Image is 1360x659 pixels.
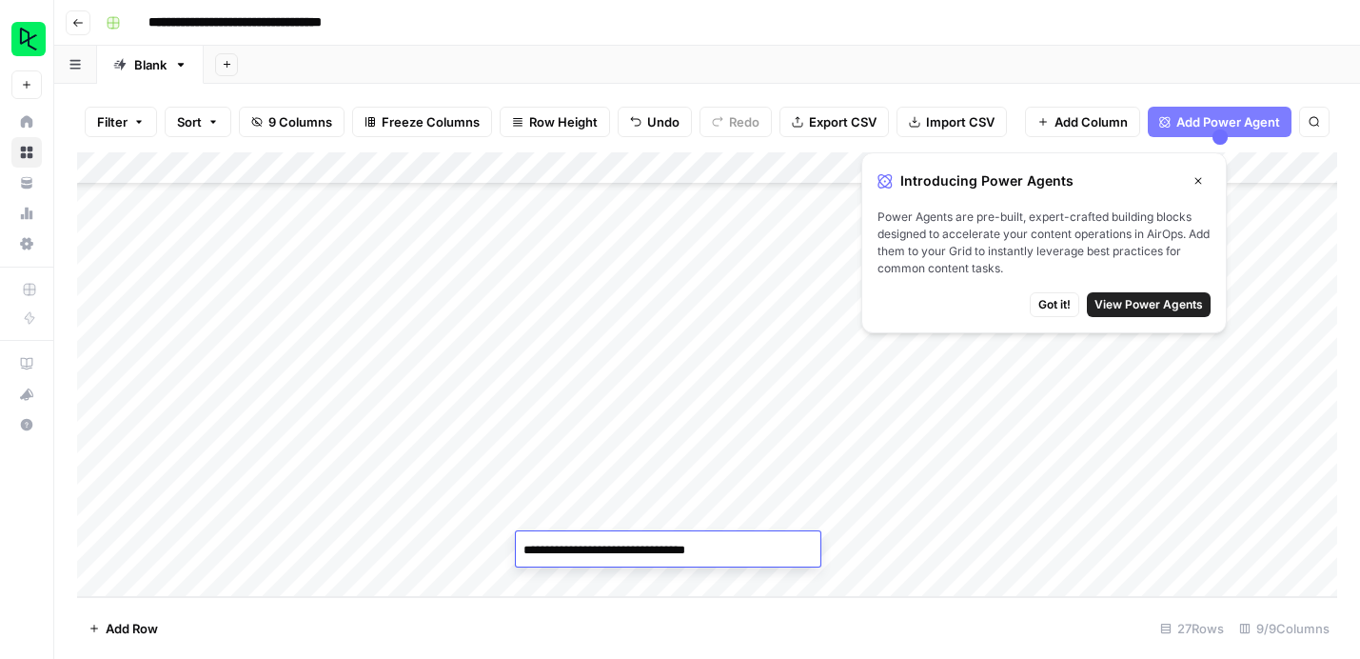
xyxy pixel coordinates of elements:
[165,107,231,137] button: Sort
[11,15,42,63] button: Workspace: DataCamp
[268,112,332,131] span: 9 Columns
[12,380,41,409] div: What's new?
[106,619,158,638] span: Add Row
[500,107,610,137] button: Row Height
[11,409,42,440] button: Help + Support
[11,22,46,56] img: DataCamp Logo
[809,112,877,131] span: Export CSV
[1054,112,1128,131] span: Add Column
[77,613,169,644] button: Add Row
[529,112,598,131] span: Row Height
[1025,107,1140,137] button: Add Column
[85,107,157,137] button: Filter
[897,107,1007,137] button: Import CSV
[1148,107,1291,137] button: Add Power Agent
[877,169,1211,193] div: Introducing Power Agents
[779,107,889,137] button: Export CSV
[926,112,995,131] span: Import CSV
[1232,613,1337,644] div: 9/9 Columns
[1176,112,1280,131] span: Add Power Agent
[618,107,692,137] button: Undo
[647,112,680,131] span: Undo
[700,107,772,137] button: Redo
[177,112,202,131] span: Sort
[11,137,42,168] a: Browse
[11,379,42,409] button: What's new?
[877,209,1211,277] span: Power Agents are pre-built, expert-crafted building blocks designed to accelerate your content op...
[97,112,128,131] span: Filter
[1153,613,1232,644] div: 27 Rows
[11,198,42,229] a: Usage
[382,112,480,131] span: Freeze Columns
[239,107,345,137] button: 9 Columns
[1038,296,1071,313] span: Got it!
[729,112,759,131] span: Redo
[1087,292,1211,317] button: View Power Agents
[11,107,42,137] a: Home
[11,349,42,379] a: AirOps Academy
[352,107,492,137] button: Freeze Columns
[11,168,42,198] a: Your Data
[11,229,42,259] a: Settings
[1030,292,1079,317] button: Got it!
[134,55,167,74] div: Blank
[97,46,204,84] a: Blank
[1094,296,1203,313] span: View Power Agents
